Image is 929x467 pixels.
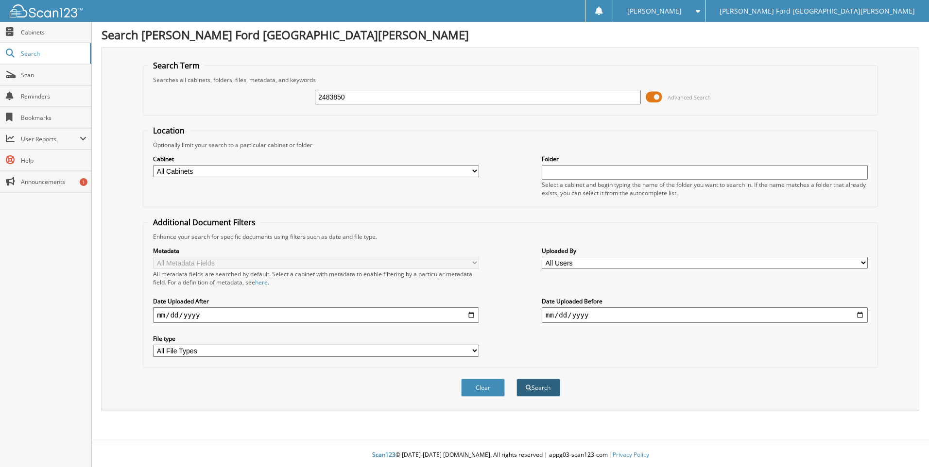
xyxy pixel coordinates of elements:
[542,297,868,305] label: Date Uploaded Before
[542,307,868,323] input: end
[21,92,86,100] span: Reminders
[148,217,260,228] legend: Additional Document Filters
[720,8,915,14] span: [PERSON_NAME] Ford [GEOGRAPHIC_DATA][PERSON_NAME]
[148,125,189,136] legend: Location
[10,4,83,17] img: scan123-logo-white.svg
[668,94,711,101] span: Advanced Search
[21,28,86,36] span: Cabinets
[542,155,868,163] label: Folder
[153,334,479,343] label: File type
[102,27,919,43] h1: Search [PERSON_NAME] Ford [GEOGRAPHIC_DATA][PERSON_NAME]
[148,76,873,84] div: Searches all cabinets, folders, files, metadata, and keywords
[148,233,873,241] div: Enhance your search for specific documents using filters such as date and file type.
[80,178,87,186] div: 1
[21,156,86,165] span: Help
[21,114,86,122] span: Bookmarks
[148,60,205,71] legend: Search Term
[153,247,479,255] label: Metadata
[153,307,479,323] input: start
[627,8,682,14] span: [PERSON_NAME]
[255,278,268,286] a: here
[148,141,873,149] div: Optionally limit your search to a particular cabinet or folder
[21,71,86,79] span: Scan
[542,181,868,197] div: Select a cabinet and begin typing the name of the folder you want to search in. If the name match...
[542,247,868,255] label: Uploaded By
[92,443,929,467] div: © [DATE]-[DATE] [DOMAIN_NAME]. All rights reserved | appg03-scan123-com |
[153,270,479,286] div: All metadata fields are searched by default. Select a cabinet with metadata to enable filtering b...
[21,135,80,143] span: User Reports
[153,297,479,305] label: Date Uploaded After
[372,450,396,459] span: Scan123
[153,155,479,163] label: Cabinet
[613,450,649,459] a: Privacy Policy
[461,379,505,397] button: Clear
[21,178,86,186] span: Announcements
[516,379,560,397] button: Search
[21,50,85,58] span: Search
